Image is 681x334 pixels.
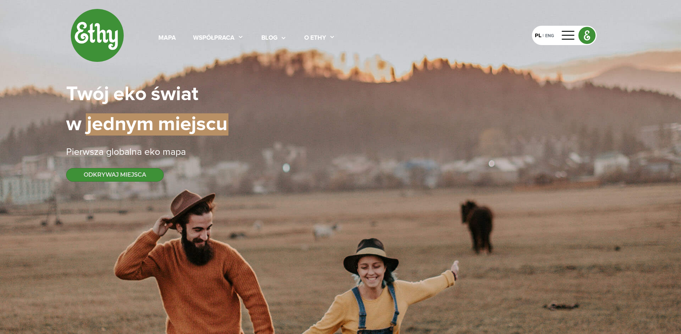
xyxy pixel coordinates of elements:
span: miejscu [158,113,228,136]
span: | [82,114,86,134]
span: | [154,113,158,136]
img: ethy-logo [70,9,124,62]
div: Pierwsza globalna eko mapa [66,145,615,159]
span: eko [113,84,147,104]
div: O ethy [304,34,326,43]
span: Twój [66,84,109,104]
div: ENG [545,31,554,39]
span: jednym [86,113,154,136]
span: | [147,84,151,104]
span: | [109,84,113,104]
img: ethy logo [579,27,595,44]
span: świat [151,84,198,104]
button: ODKRYWAJ MIEJSCA [66,168,164,182]
div: współpraca [193,34,235,43]
span: w [66,114,82,134]
div: PL [535,32,541,39]
div: mapa [158,34,176,43]
div: | [541,33,545,39]
div: blog [261,34,277,43]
